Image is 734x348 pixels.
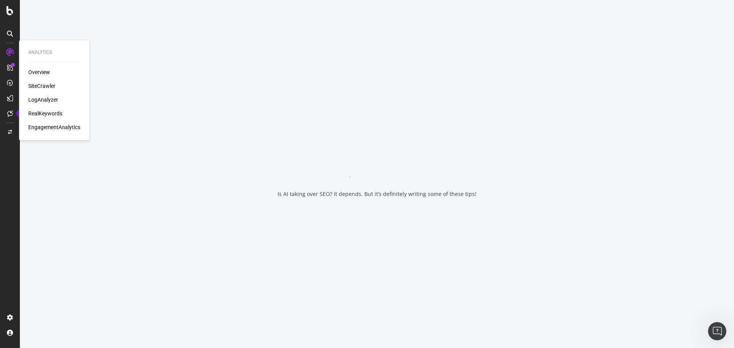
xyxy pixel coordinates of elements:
iframe: Intercom live chat [708,322,726,340]
div: Analytics [28,49,80,56]
a: RealKeywords [28,110,62,117]
a: Overview [28,68,50,76]
div: animation [349,151,404,178]
a: EngagementAnalytics [28,123,80,131]
a: SiteCrawler [28,82,55,90]
a: LogAnalyzer [28,96,58,104]
div: Tooltip anchor [16,110,23,117]
div: Is AI taking over SEO? It depends. But it’s definitely writing some of these tips! [278,190,476,198]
